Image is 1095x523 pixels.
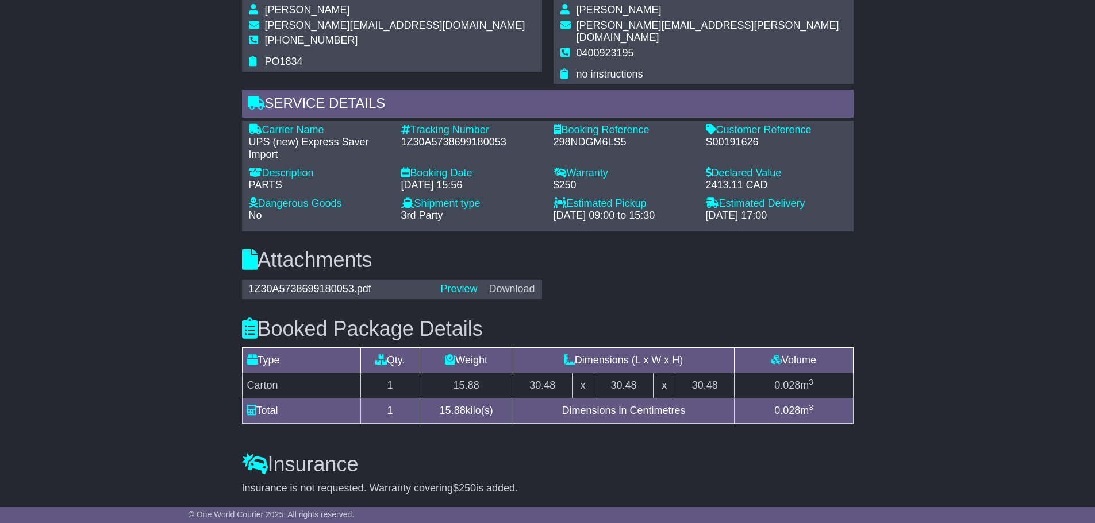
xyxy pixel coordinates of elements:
div: Carrier Name [249,124,390,137]
div: Insurance is not requested. Warranty covering is added. [242,482,854,495]
td: Type [242,347,360,373]
td: x [572,373,594,398]
td: Dimensions in Centimetres [513,398,735,423]
td: 15.88 [420,373,513,398]
div: Estimated Pickup [554,197,694,210]
div: Dangerous Goods [249,197,390,210]
td: 1 [360,373,420,398]
span: $250 [453,482,476,494]
div: Shipment type [401,197,542,210]
td: Dimensions (L x W x H) [513,347,735,373]
div: Booking Reference [554,124,694,137]
td: 30.48 [675,373,735,398]
h3: Booked Package Details [242,317,854,340]
div: 1Z30A5738699180053.pdf [243,283,435,296]
div: 1Z30A5738699180053 [401,136,542,149]
td: 1 [360,398,420,423]
td: x [654,373,675,398]
td: m [735,373,853,398]
div: Tracking Number [401,124,542,137]
td: Qty. [360,347,420,373]
span: 0.028 [774,405,800,416]
div: Estimated Delivery [706,197,847,210]
span: No [249,210,262,221]
h3: Attachments [242,249,854,272]
td: Carton [242,373,360,398]
td: 30.48 [594,373,653,398]
span: 3rd Party [401,210,443,221]
span: [PHONE_NUMBER] [265,34,358,46]
span: [PERSON_NAME] [577,4,662,16]
td: 30.48 [513,373,572,398]
div: $250 [554,179,694,192]
div: Booking Date [401,167,542,180]
span: PO1834 [265,56,303,67]
td: m [735,398,853,423]
div: Declared Value [706,167,847,180]
td: Total [242,398,360,423]
td: kilo(s) [420,398,513,423]
div: [DATE] 15:56 [401,179,542,192]
a: Preview [440,283,477,295]
div: Description [249,167,390,180]
div: UPS (new) Express Saver Import [249,136,390,161]
div: Customer Reference [706,124,847,137]
span: [PERSON_NAME] [265,4,350,16]
div: S00191626 [706,136,847,149]
span: no instructions [577,68,643,80]
span: 15.88 [440,405,466,416]
a: Download [489,283,535,295]
span: © One World Courier 2025. All rights reserved. [189,510,355,519]
div: [DATE] 17:00 [706,210,847,222]
div: Service Details [242,90,854,121]
span: 0.028 [774,379,800,391]
div: 2413.11 CAD [706,179,847,192]
div: [DATE] 09:00 to 15:30 [554,210,694,222]
div: PARTS [249,179,390,192]
div: 298NDGM6LS5 [554,136,694,149]
sup: 3 [809,403,813,412]
span: 0400923195 [577,47,634,59]
td: Volume [735,347,853,373]
span: [PERSON_NAME][EMAIL_ADDRESS][DOMAIN_NAME] [265,20,525,31]
td: Weight [420,347,513,373]
span: [PERSON_NAME][EMAIL_ADDRESS][PERSON_NAME][DOMAIN_NAME] [577,20,839,44]
div: Warranty [554,167,694,180]
h3: Insurance [242,453,854,476]
sup: 3 [809,378,813,386]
